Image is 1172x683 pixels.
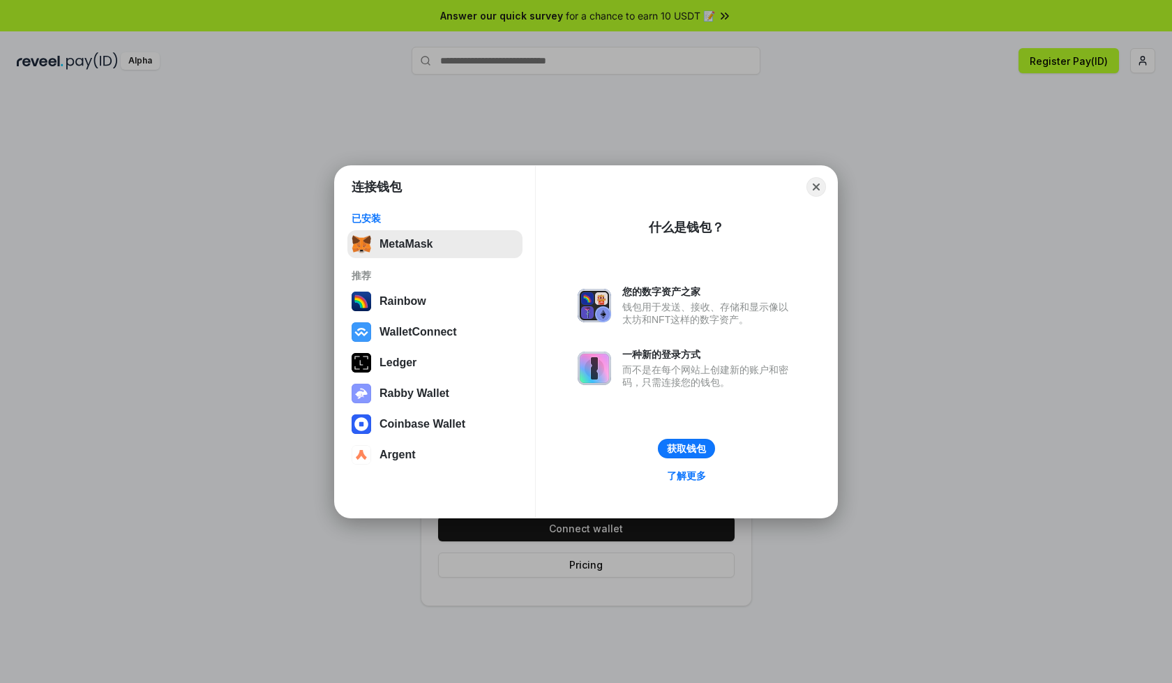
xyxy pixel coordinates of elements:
[352,269,518,282] div: 推荐
[352,353,371,373] img: svg+xml,%3Csvg%20xmlns%3D%22http%3A%2F%2Fwww.w3.org%2F2000%2Fsvg%22%20width%3D%2228%22%20height%3...
[352,212,518,225] div: 已安装
[380,387,449,400] div: Rabby Wallet
[622,348,795,361] div: 一种新的登录方式
[380,326,457,338] div: WalletConnect
[347,410,523,438] button: Coinbase Wallet
[622,285,795,298] div: 您的数字资产之家
[622,301,795,326] div: 钱包用于发送、接收、存储和显示像以太坊和NFT这样的数字资产。
[347,349,523,377] button: Ledger
[347,230,523,258] button: MetaMask
[667,470,706,482] div: 了解更多
[667,442,706,455] div: 获取钱包
[352,179,402,195] h1: 连接钱包
[659,467,714,485] a: 了解更多
[380,356,416,369] div: Ledger
[352,234,371,254] img: svg+xml,%3Csvg%20fill%3D%22none%22%20height%3D%2233%22%20viewBox%3D%220%200%2035%2033%22%20width%...
[649,219,724,236] div: 什么是钱包？
[352,414,371,434] img: svg+xml,%3Csvg%20width%3D%2228%22%20height%3D%2228%22%20viewBox%3D%220%200%2028%2028%22%20fill%3D...
[380,238,433,250] div: MetaMask
[622,363,795,389] div: 而不是在每个网站上创建新的账户和密码，只需连接您的钱包。
[380,418,465,430] div: Coinbase Wallet
[347,287,523,315] button: Rainbow
[578,289,611,322] img: svg+xml,%3Csvg%20xmlns%3D%22http%3A%2F%2Fwww.w3.org%2F2000%2Fsvg%22%20fill%3D%22none%22%20viewBox...
[658,439,715,458] button: 获取钱包
[380,449,416,461] div: Argent
[347,380,523,407] button: Rabby Wallet
[380,295,426,308] div: Rainbow
[578,352,611,385] img: svg+xml,%3Csvg%20xmlns%3D%22http%3A%2F%2Fwww.w3.org%2F2000%2Fsvg%22%20fill%3D%22none%22%20viewBox...
[352,322,371,342] img: svg+xml,%3Csvg%20width%3D%2228%22%20height%3D%2228%22%20viewBox%3D%220%200%2028%2028%22%20fill%3D...
[352,292,371,311] img: svg+xml,%3Csvg%20width%3D%22120%22%20height%3D%22120%22%20viewBox%3D%220%200%20120%20120%22%20fil...
[352,384,371,403] img: svg+xml,%3Csvg%20xmlns%3D%22http%3A%2F%2Fwww.w3.org%2F2000%2Fsvg%22%20fill%3D%22none%22%20viewBox...
[352,445,371,465] img: svg+xml,%3Csvg%20width%3D%2228%22%20height%3D%2228%22%20viewBox%3D%220%200%2028%2028%22%20fill%3D...
[806,177,826,197] button: Close
[347,441,523,469] button: Argent
[347,318,523,346] button: WalletConnect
